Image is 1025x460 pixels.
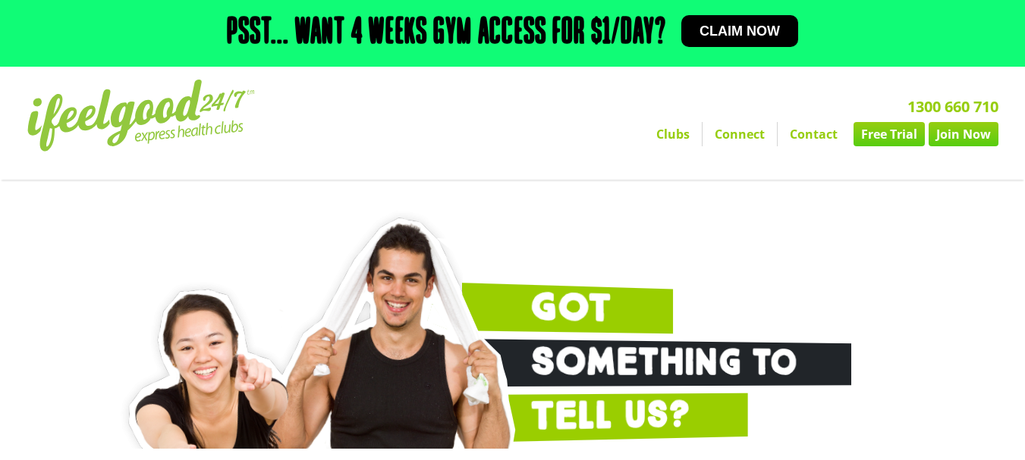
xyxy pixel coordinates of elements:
a: Contact [778,122,850,146]
a: Free Trial [854,122,925,146]
h2: Psst... Want 4 weeks gym access for $1/day? [227,15,666,52]
a: Claim now [681,15,798,47]
a: Clubs [644,122,702,146]
a: Join Now [929,122,998,146]
a: Connect [703,122,777,146]
span: Claim now [700,24,780,38]
nav: Menu [373,122,998,146]
a: 1300 660 710 [907,96,998,117]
